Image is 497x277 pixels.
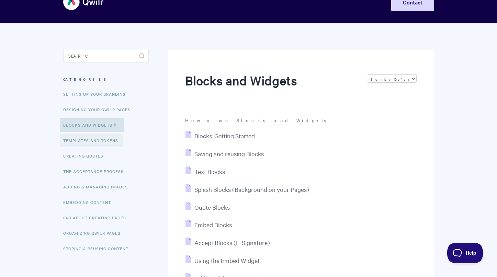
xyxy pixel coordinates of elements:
[367,74,417,83] select: Page reloads on selection
[185,221,232,229] a: Embed Blocks
[194,185,309,193] span: Splash Blocks (Background on your Pages)
[63,195,116,209] a: Embedding Content
[194,221,232,229] span: Embed Blocks
[60,134,123,147] a: Templates and Tokens
[63,87,131,101] a: Setting up your Branding
[185,203,230,211] a: Quote Blocks
[185,256,260,264] a: Using the Embed Widget
[185,132,255,140] a: Blocks: Getting Started
[63,242,134,255] a: Storing & Reusing Content
[185,150,264,158] a: Saving and reusing Blocks
[63,73,149,85] h3: Categories
[63,211,131,224] a: FAQ About Creating Pages
[63,149,109,163] a: Creating Quotes
[447,243,483,263] iframe: Toggle Customer Support
[194,168,225,175] span: Text Blocks
[194,239,270,246] span: Accept Blocks (E-Signature)
[63,180,133,194] a: Adding & Managing Images
[63,164,129,178] a: The Acceptance Process
[194,132,255,140] span: Blocks: Getting Started
[194,150,264,158] span: Saving and reusing Blocks
[63,103,136,116] a: Designing Your Qwilr Pages
[185,239,270,246] a: Accept Blocks (E-Signature)
[63,226,126,240] a: Organizing Qwilr Pages
[185,72,360,101] h1: Blocks and Widgets
[194,203,230,211] span: Quote Blocks
[60,118,124,132] a: Blocks and Widgets
[185,168,225,175] a: Text Blocks
[185,117,416,123] p: How to use Blocks and Widgets
[185,185,309,193] a: Splash Blocks (Background on your Pages)
[63,49,149,63] input: Search
[194,256,260,264] span: Using the Embed Widget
